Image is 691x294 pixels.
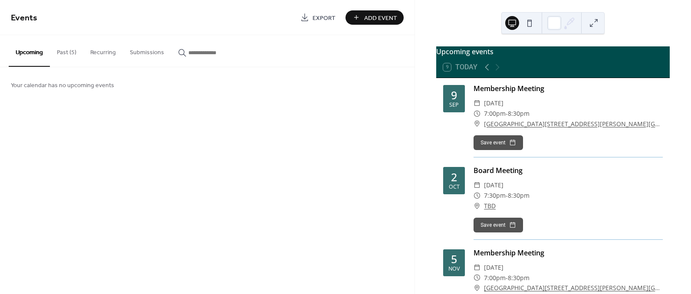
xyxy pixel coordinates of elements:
button: Submissions [123,35,171,66]
span: [DATE] [484,98,503,108]
span: Add Event [364,13,397,23]
a: TBD [484,201,496,211]
div: ​ [474,119,480,129]
div: Sep [449,102,459,108]
span: 8:30pm [508,273,530,283]
span: - [506,190,508,201]
div: Oct [449,184,460,190]
div: Nov [448,266,460,272]
span: [DATE] [484,180,503,190]
span: [DATE] [484,262,503,273]
div: ​ [474,98,480,108]
span: 8:30pm [508,190,530,201]
div: ​ [474,201,480,211]
div: ​ [474,190,480,201]
a: [GEOGRAPHIC_DATA][STREET_ADDRESS][PERSON_NAME][GEOGRAPHIC_DATA] [484,283,663,293]
div: ​ [474,283,480,293]
span: Events [11,10,37,26]
span: 8:30pm [508,108,530,119]
span: - [506,108,508,119]
span: 7:00pm [484,108,506,119]
div: ​ [474,108,480,119]
button: Save event [474,218,523,232]
button: Past (5) [50,35,83,66]
button: Recurring [83,35,123,66]
button: Upcoming [9,35,50,67]
span: Your calendar has no upcoming events [11,81,114,90]
a: Export [294,10,342,25]
span: - [506,273,508,283]
div: 9 [451,90,457,101]
div: 2 [451,172,457,183]
div: ​ [474,262,480,273]
div: ​ [474,273,480,283]
div: Membership Meeting [474,248,663,258]
div: Membership Meeting [474,83,663,94]
button: Add Event [345,10,404,25]
div: ​ [474,180,480,190]
div: Upcoming events [436,46,670,57]
span: Export [313,13,336,23]
button: Save event [474,135,523,150]
div: 5 [451,254,457,265]
span: 7:00pm [484,273,506,283]
span: 7:30pm [484,190,506,201]
div: Board Meeting [474,165,663,176]
a: [GEOGRAPHIC_DATA][STREET_ADDRESS][PERSON_NAME][GEOGRAPHIC_DATA] [484,119,663,129]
